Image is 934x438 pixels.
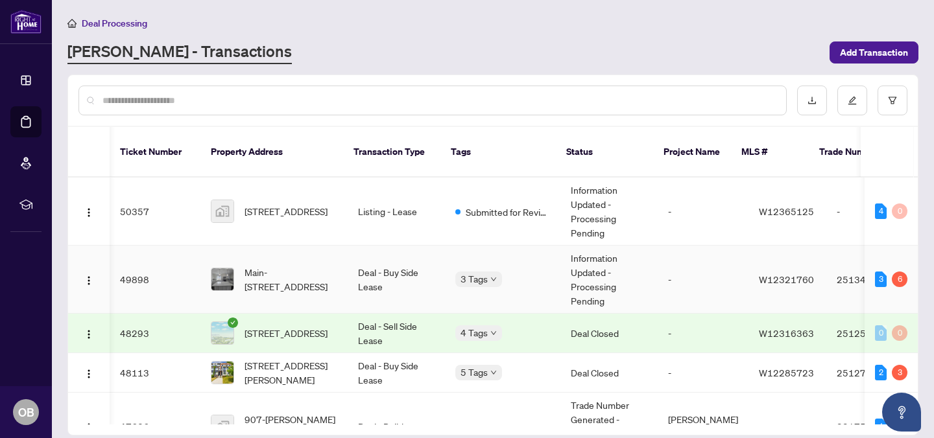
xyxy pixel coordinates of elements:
span: check-circle [228,317,238,328]
span: [STREET_ADDRESS][PERSON_NAME] [245,358,337,387]
th: Property Address [200,127,343,178]
img: Logo [84,329,94,340]
span: Submitted for Review [466,205,550,219]
span: W12321760 [759,273,814,285]
span: down [490,276,497,282]
div: 3 [892,365,907,380]
div: 0 [892,325,907,341]
td: Listing - Lease [348,178,445,246]
td: - [658,353,748,393]
td: 2513419 [826,246,917,314]
img: thumbnail-img [211,415,233,437]
span: Main-[STREET_ADDRESS] [245,265,337,294]
td: Deal Closed [560,353,658,393]
span: Deal Processing [82,17,147,29]
span: edit [848,96,857,105]
td: - [826,178,917,246]
td: Information Updated - Processing Pending [560,246,658,314]
td: Deal Closed [560,314,658,353]
th: Transaction Type [343,127,440,178]
th: MLS # [731,127,809,178]
div: 3 [875,271,887,287]
td: Information Updated - Processing Pending [560,178,658,246]
td: Deal - Buy Side Lease [348,246,445,314]
span: W12285723 [759,367,814,378]
button: Logo [78,323,99,343]
span: Requires Additional Docs [466,420,550,434]
span: [STREET_ADDRESS] [245,204,328,218]
th: Project Name [653,127,731,178]
td: 48113 [110,353,200,393]
div: 4 [875,203,887,219]
th: Ticket Number [110,127,200,178]
div: 1 [875,419,887,434]
button: Open asap [882,393,921,432]
td: 50357 [110,178,200,246]
button: download [797,86,827,115]
img: Logo [84,207,94,218]
span: 3 Tags [461,271,488,286]
th: Trade Number [809,127,900,178]
span: W12365125 [759,205,814,217]
button: filter [878,86,907,115]
td: Deal - Buy Side Lease [348,353,445,393]
td: 2512730 [826,353,917,393]
td: Deal - Sell Side Lease [348,314,445,353]
span: 4 Tags [461,325,488,340]
th: Tags [440,127,556,178]
button: Logo [78,362,99,383]
img: thumbnail-img [211,322,233,344]
button: Add Transaction [830,41,918,63]
td: 2512566 [826,314,917,353]
img: Logo [84,369,94,379]
span: Add Transaction [840,42,908,63]
a: [PERSON_NAME] - Transactions [67,41,292,64]
span: W12316363 [759,327,814,339]
button: Logo [78,201,99,222]
img: Logo [84,422,94,433]
div: 0 [892,203,907,219]
img: thumbnail-img [211,268,233,290]
span: OB [18,403,34,421]
td: 49898 [110,246,200,314]
span: down [490,369,497,376]
span: [STREET_ADDRESS] [245,326,328,340]
td: - [658,178,748,246]
div: 2 [875,365,887,380]
img: thumbnail-img [211,200,233,222]
img: logo [10,10,42,34]
div: 0 [875,325,887,341]
td: - [658,246,748,314]
img: Logo [84,275,94,286]
span: 5 Tags [461,365,488,380]
button: Logo [78,416,99,437]
img: thumbnail-img [211,362,233,384]
td: - [658,314,748,353]
span: filter [888,96,897,105]
div: 6 [892,271,907,287]
button: Logo [78,269,99,290]
th: Status [556,127,653,178]
td: 48293 [110,314,200,353]
span: download [808,96,817,105]
span: home [67,19,77,28]
span: down [490,330,497,336]
button: edit [837,86,867,115]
